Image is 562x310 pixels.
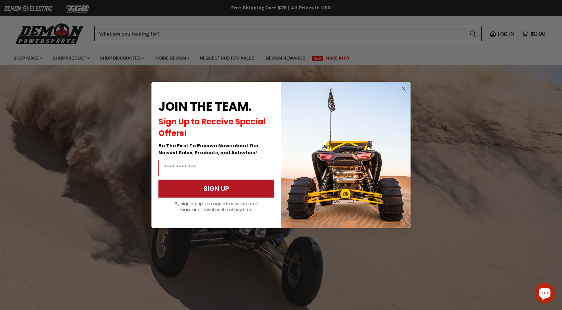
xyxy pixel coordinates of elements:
[175,201,258,213] span: By signing up, you agree to receive email marketing. Unsubscribe at any time.
[281,82,411,228] img: a9095488-b6e7-41ba-879d-588abfab540b.jpeg
[158,116,266,139] span: Sign Up to Receive Special Offers!
[158,160,274,176] input: Email Address
[400,84,408,93] button: Close dialog
[158,180,274,198] button: SIGN UP
[533,283,557,305] inbox-online-store-chat: Shopify online store chat
[158,142,259,156] span: Be The First To Receive News about Our Newest Sales, Products, and Activities!
[158,98,251,115] span: JOIN THE TEAM.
